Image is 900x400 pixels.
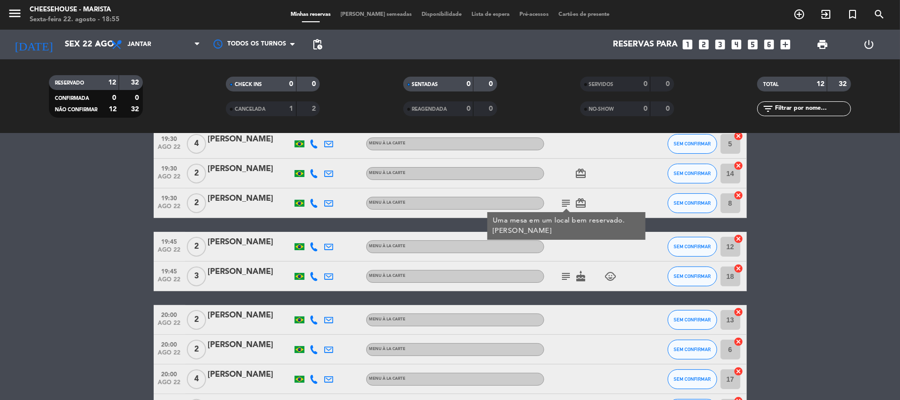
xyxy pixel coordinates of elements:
i: cancel [734,161,744,171]
div: [PERSON_NAME] [208,309,292,322]
span: CONFIRMADA [55,96,89,101]
span: print [816,39,828,50]
button: SEM CONFIRMAR [668,237,717,257]
div: [PERSON_NAME] [208,163,292,176]
span: SENTADAS [412,82,438,87]
i: cancel [734,337,744,347]
strong: 32 [131,79,141,86]
strong: 0 [135,94,141,101]
i: cancel [734,131,744,141]
span: SEM CONFIRMAR [674,376,711,382]
button: SEM CONFIRMAR [668,310,717,330]
span: MENU À LA CARTE [369,141,406,145]
span: SERVIDOS [589,82,614,87]
div: LOG OUT [846,30,893,59]
span: TOTAL [763,82,778,87]
span: 19:45 [157,265,182,276]
div: [PERSON_NAME] [208,236,292,249]
div: [PERSON_NAME] [208,339,292,352]
i: looks_5 [747,38,760,51]
span: SEM CONFIRMAR [674,244,711,249]
strong: 32 [839,81,849,88]
span: SEM CONFIRMAR [674,273,711,279]
span: SEM CONFIRMAR [674,347,711,352]
span: SEM CONFIRMAR [674,200,711,206]
strong: 0 [290,81,294,88]
span: 20:00 [157,309,182,320]
span: ago 22 [157,320,182,331]
span: 4 [187,369,206,389]
button: SEM CONFIRMAR [668,369,717,389]
strong: 0 [666,105,672,112]
span: Cartões de presente [554,12,614,17]
span: Disponibilidade [417,12,467,17]
span: 19:30 [157,192,182,203]
strong: 1 [290,105,294,112]
span: SEM CONFIRMAR [674,171,711,176]
strong: 0 [489,105,495,112]
i: cancel [734,190,744,200]
span: ago 22 [157,350,182,361]
button: menu [7,6,22,24]
strong: 0 [312,81,318,88]
div: Cheesehouse - Marista [30,5,120,15]
div: [PERSON_NAME] [208,133,292,146]
i: search [873,8,885,20]
span: 19:30 [157,133,182,144]
i: looks_3 [714,38,727,51]
i: exit_to_app [820,8,832,20]
strong: 0 [112,94,116,101]
span: 2 [187,193,206,213]
div: Sexta-feira 22. agosto - 18:55 [30,15,120,25]
span: 19:30 [157,162,182,174]
i: [DATE] [7,34,60,55]
span: ago 22 [157,379,182,391]
span: MENU À LA CARTE [369,171,406,175]
span: 2 [187,164,206,183]
span: 3 [187,267,206,286]
span: Lista de espera [467,12,514,17]
strong: 0 [643,81,647,88]
span: ago 22 [157,203,182,215]
span: ago 22 [157,276,182,288]
span: [PERSON_NAME] semeadas [336,12,417,17]
button: SEM CONFIRMAR [668,267,717,286]
span: 20:00 [157,368,182,379]
span: Jantar [128,41,151,48]
strong: 0 [467,81,471,88]
div: [PERSON_NAME] [208,192,292,205]
i: arrow_drop_down [92,39,104,50]
div: [PERSON_NAME] [208,266,292,278]
span: 2 [187,340,206,359]
strong: 32 [131,106,141,113]
span: 2 [187,310,206,330]
i: filter_list [762,103,774,115]
i: add_box [779,38,792,51]
span: MENU À LA CARTE [369,377,406,381]
i: cancel [734,307,744,317]
i: add_circle_outline [793,8,805,20]
span: Minhas reservas [286,12,336,17]
i: looks_6 [763,38,776,51]
span: 2 [187,237,206,257]
i: cancel [734,366,744,376]
i: card_giftcard [575,197,587,209]
i: cancel [734,264,744,273]
i: subject [560,270,572,282]
i: turned_in_not [847,8,858,20]
i: card_giftcard [575,168,587,179]
span: SEM CONFIRMAR [674,141,711,146]
strong: 0 [666,81,672,88]
span: REAGENDADA [412,107,447,112]
span: NÃO CONFIRMAR [55,107,97,112]
span: CANCELADA [235,107,265,112]
i: menu [7,6,22,21]
span: MENU À LA CARTE [369,274,406,278]
span: 19:45 [157,235,182,247]
strong: 12 [108,79,116,86]
span: pending_actions [311,39,323,50]
i: subject [560,197,572,209]
i: looks_one [682,38,694,51]
i: looks_two [698,38,711,51]
span: Pré-acessos [514,12,554,17]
